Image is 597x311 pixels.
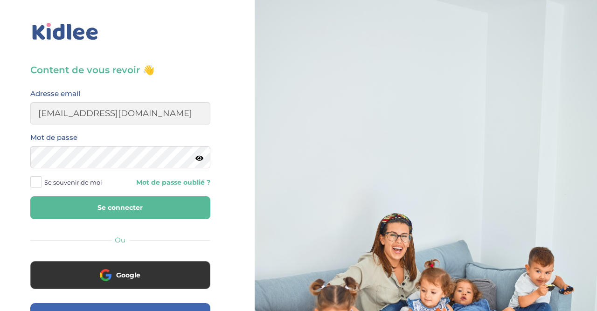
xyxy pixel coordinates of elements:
[30,196,210,219] button: Se connecter
[44,176,102,188] span: Se souvenir de moi
[116,270,140,280] span: Google
[30,21,100,42] img: logo_kidlee_bleu
[115,235,125,244] span: Ou
[30,277,210,286] a: Google
[127,178,210,187] a: Mot de passe oublié ?
[30,102,210,124] input: Email
[30,261,210,289] button: Google
[30,63,210,76] h3: Content de vous revoir 👋
[30,88,80,100] label: Adresse email
[100,269,111,281] img: google.png
[30,131,77,144] label: Mot de passe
